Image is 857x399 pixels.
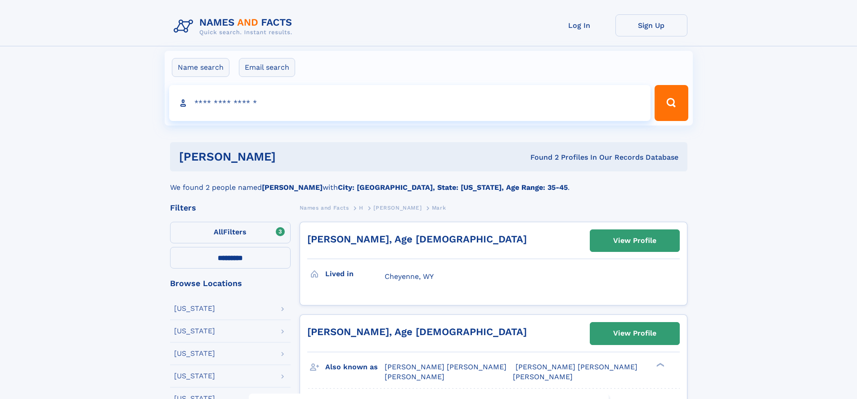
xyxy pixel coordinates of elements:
[239,58,295,77] label: Email search
[654,362,665,368] div: ❯
[385,363,507,371] span: [PERSON_NAME] [PERSON_NAME]
[262,183,323,192] b: [PERSON_NAME]
[513,372,573,381] span: [PERSON_NAME]
[174,350,215,357] div: [US_STATE]
[214,228,223,236] span: All
[432,205,446,211] span: Mark
[516,363,637,371] span: [PERSON_NAME] [PERSON_NAME]
[179,151,403,162] h1: [PERSON_NAME]
[170,204,291,212] div: Filters
[307,233,527,245] a: [PERSON_NAME], Age [DEMOGRAPHIC_DATA]
[170,171,687,193] div: We found 2 people named with .
[338,183,568,192] b: City: [GEOGRAPHIC_DATA], State: [US_STATE], Age Range: 35-45
[613,230,656,251] div: View Profile
[590,323,679,344] a: View Profile
[359,205,363,211] span: H
[385,372,444,381] span: [PERSON_NAME]
[170,279,291,287] div: Browse Locations
[543,14,615,36] a: Log In
[373,202,422,213] a: [PERSON_NAME]
[359,202,363,213] a: H
[385,272,434,281] span: Cheyenne, WY
[590,230,679,251] a: View Profile
[615,14,687,36] a: Sign Up
[174,305,215,312] div: [US_STATE]
[170,14,300,39] img: Logo Names and Facts
[325,359,385,375] h3: Also known as
[655,85,688,121] button: Search Button
[325,266,385,282] h3: Lived in
[174,327,215,335] div: [US_STATE]
[307,326,527,337] a: [PERSON_NAME], Age [DEMOGRAPHIC_DATA]
[170,222,291,243] label: Filters
[300,202,349,213] a: Names and Facts
[403,152,678,162] div: Found 2 Profiles In Our Records Database
[172,58,229,77] label: Name search
[373,205,422,211] span: [PERSON_NAME]
[613,323,656,344] div: View Profile
[169,85,651,121] input: search input
[174,372,215,380] div: [US_STATE]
